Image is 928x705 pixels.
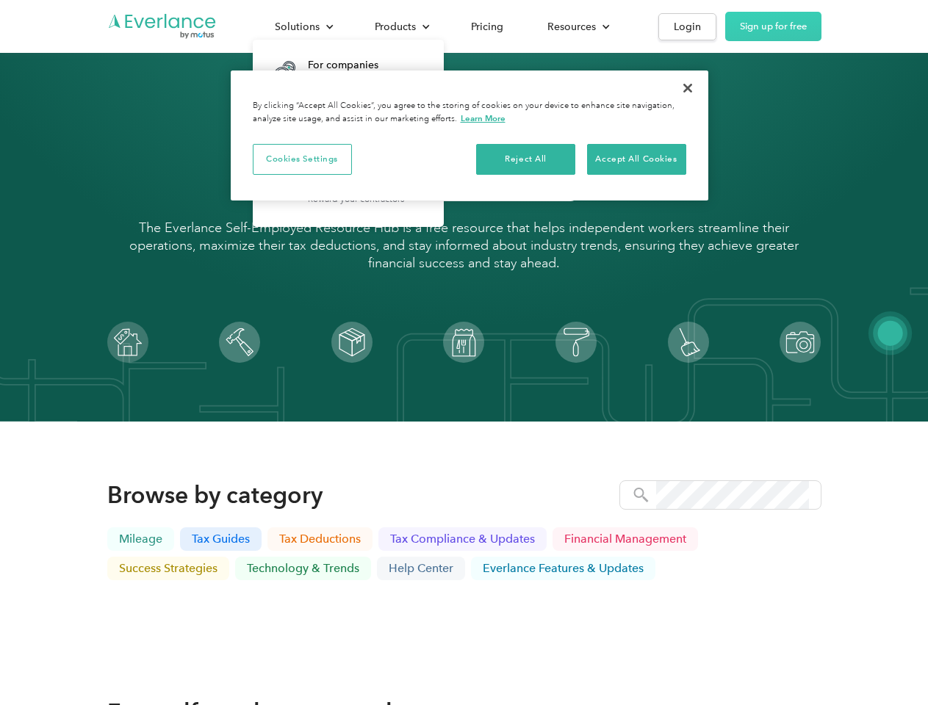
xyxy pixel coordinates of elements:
div: Pricing [471,18,503,36]
div: Resources [547,18,596,36]
a: Tax compliance & updates [378,527,547,551]
div: Privacy [231,70,708,200]
p: Tax guides [192,533,250,545]
div: Solutions [275,18,320,36]
a: Everlance Features & Updates [471,557,655,580]
button: Accept All Cookies [587,144,686,175]
a: For companiesEasy vehicle reimbursements [260,48,432,96]
div: Products [375,18,416,36]
div: Login [674,18,701,36]
a: Financial management [553,527,698,551]
div: Solutions [260,14,345,40]
a: Login [658,13,716,40]
nav: Solutions [253,40,444,227]
a: Go to homepage [107,12,217,40]
p: Tax deductions [279,533,361,545]
a: Pricing [456,14,518,40]
p: Mileage [119,533,162,545]
p: Technology & trends [247,563,359,574]
a: Success strategies [107,557,229,580]
div: Products [360,14,442,40]
a: Mileage [107,527,174,551]
p: Success strategies [119,563,217,574]
a: Sign up for free [725,12,821,41]
div: Cookie banner [231,70,708,200]
a: More information about your privacy, opens in a new tab [461,113,506,123]
p: Financial management [564,533,686,545]
button: Reject All [476,144,575,175]
p: Tax compliance & updates [390,533,535,545]
h2: Browse by category [107,480,323,510]
a: Tax deductions [267,527,373,551]
form: query [619,480,821,510]
div: By clicking “Accept All Cookies”, you agree to the storing of cookies on your device to enhance s... [253,100,686,126]
a: Tax guides [180,527,262,551]
div: Resources [533,14,622,40]
button: Close [672,72,704,104]
p: The Everlance Self-Employed Resource Hub is a free resource that helps independent workers stream... [107,219,821,272]
a: Technology & trends [235,557,371,580]
div: For companies [308,58,425,73]
p: Help center [389,563,453,574]
button: Cookies Settings [253,144,352,175]
a: Help center [377,557,465,580]
p: Everlance Features & Updates [483,563,644,574]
